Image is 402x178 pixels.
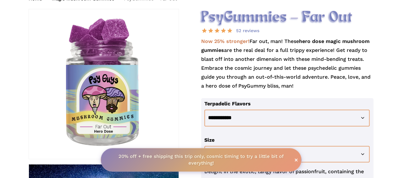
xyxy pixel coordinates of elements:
strong: Now 25% stronger! [201,38,249,44]
span: × [294,157,298,163]
label: Terpadelic Flavors [204,101,251,107]
h2: PsyGummies – Far Out [201,9,374,26]
strong: 20% off + free shipping this trip only, cosmic timing to try a little bit of everything! [119,153,284,166]
label: Size [204,137,215,143]
p: Far out, man! These are the real deal for a full trippy experience! Get ready to blast off into a... [201,37,374,98]
strong: hero dose magic mushroom gummies [201,38,370,53]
